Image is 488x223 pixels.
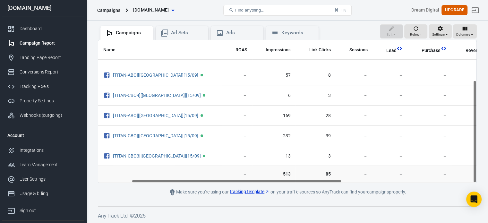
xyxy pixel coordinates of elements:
li: Account [2,128,84,143]
div: Campaigns [97,7,120,13]
div: Open Intercom Messenger [466,192,482,207]
div: User Settings [20,176,79,183]
a: User Settings [2,172,84,186]
button: Upgrade [441,5,467,15]
a: Dashboard [2,21,84,36]
a: Conversions Report [2,65,84,79]
div: [DOMAIN_NAME] [2,5,84,11]
button: Columns [453,24,477,39]
a: Team Management [2,158,84,172]
div: Make sure you're using our on your traffic sources so AnyTrack can find your campaigns properly. [143,188,432,196]
div: Campaign Report [20,40,79,47]
a: Usage & billing [2,186,84,201]
div: Property Settings [20,98,79,104]
a: Tracking Pixels [2,79,84,94]
a: Sign out [2,201,84,218]
div: Conversions Report [20,69,79,75]
a: Property Settings [2,94,84,108]
a: Landing Page Report [2,50,84,65]
button: Settings [429,24,452,39]
div: Tracking Pixels [20,83,79,90]
span: Find anything... [235,8,264,13]
span: Refresh [410,32,422,38]
h6: AnyTrack Ltd. © 2025 [98,212,477,220]
button: Refresh [404,24,427,39]
div: Sign out [20,207,79,214]
a: Webhooks (outgoing) [2,108,84,123]
div: Usage & billing [20,190,79,197]
span: Columns [456,32,470,38]
div: Landing Page Report [20,54,79,61]
a: Campaign Report [2,36,84,50]
button: [DOMAIN_NAME] [131,4,177,16]
div: Integrations [20,147,79,154]
div: Keywords [281,30,313,36]
a: tracking template [230,188,270,195]
span: Settings [432,32,445,38]
div: Campaigns [116,30,148,36]
div: Webhooks (outgoing) [20,112,79,119]
div: Account id: 3Y0cixK8 [411,7,439,13]
div: Ad Sets [171,30,203,36]
div: ⌘ + K [334,8,346,13]
button: Find anything...⌘ + K [223,5,352,16]
a: Integrations [2,143,84,158]
div: Team Management [20,161,79,168]
a: Sign out [467,3,483,18]
div: Ads [226,30,258,36]
div: Dashboard [20,25,79,32]
span: bdcnews.site [133,6,169,14]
